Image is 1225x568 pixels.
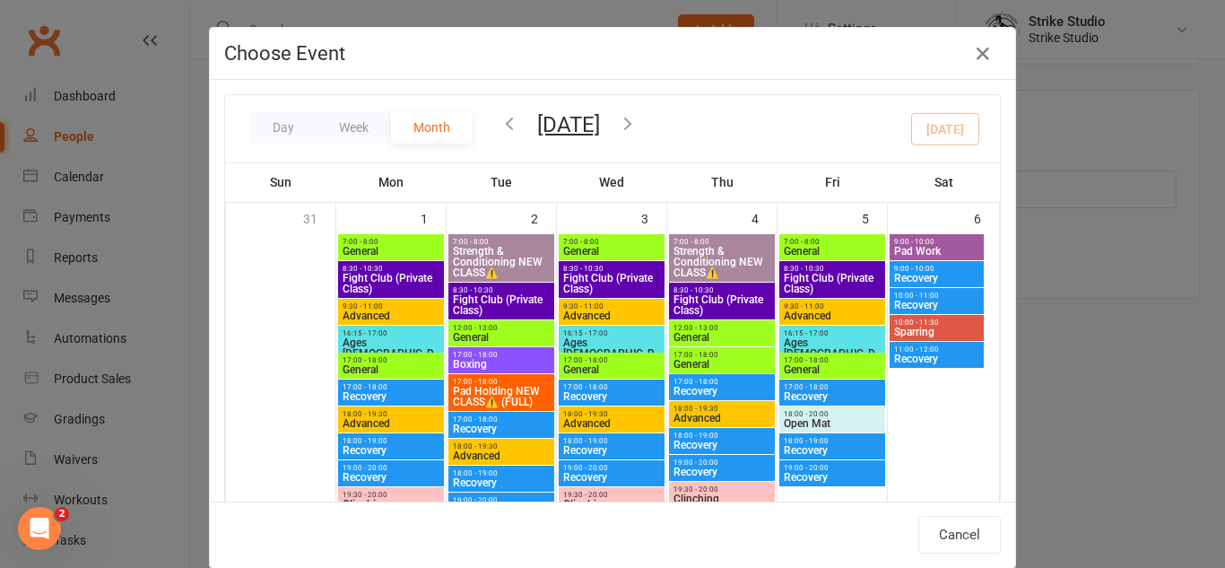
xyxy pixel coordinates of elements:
[342,302,440,310] span: 9:30 - 11:00
[562,445,661,456] span: Recovery
[18,507,61,550] iframe: Intercom live chat
[342,310,440,321] span: Advanced
[893,354,980,364] span: Recovery
[673,413,771,424] span: Advanced
[342,410,440,418] span: 18:00 - 19:30
[673,294,771,316] span: Fight Club (Private Class)
[562,356,661,364] span: 17:00 - 18:00
[783,437,882,445] span: 18:00 - 19:00
[55,507,69,521] span: 2
[562,337,661,370] span: Ages [DEMOGRAPHIC_DATA]
[342,418,440,429] span: Advanced
[531,203,556,232] div: 2
[342,437,440,445] span: 18:00 - 19:00
[452,332,551,343] span: General
[562,472,661,483] span: Recovery
[893,246,980,257] span: Pad Work
[974,203,999,232] div: 6
[452,238,551,246] span: 7:00 - 8:00
[893,273,980,284] span: Recovery
[673,494,771,504] span: Clinching
[562,364,661,375] span: General
[783,246,882,257] span: General
[673,459,771,467] span: 19:00 - 20:00
[562,310,661,321] span: Advanced
[452,294,551,316] span: Fight Club (Private Class)
[562,410,661,418] span: 18:00 - 19:30
[893,292,980,300] span: 10:00 - 11:00
[537,112,600,137] button: [DATE]
[317,111,391,144] button: Week
[641,203,666,232] div: 3
[673,405,771,413] span: 18:00 - 19:30
[342,246,440,257] span: General
[783,383,882,391] span: 17:00 - 18:00
[673,378,771,386] span: 17:00 - 18:00
[421,203,446,232] div: 1
[918,516,1001,554] button: Cancel
[250,111,317,144] button: Day
[783,238,882,246] span: 7:00 - 8:00
[783,410,882,418] span: 18:00 - 20:00
[557,163,667,201] th: Wed
[226,163,336,201] th: Sun
[783,329,882,337] span: 16:15 - 17:00
[862,203,887,232] div: 5
[783,273,882,294] span: Fight Club (Private Class)
[342,356,440,364] span: 17:00 - 18:00
[673,440,771,450] span: Recovery
[673,432,771,440] span: 18:00 - 19:00
[342,383,440,391] span: 17:00 - 18:00
[783,418,882,429] span: Open Mat
[452,324,551,332] span: 12:00 - 13:00
[562,302,661,310] span: 9:30 - 11:00
[562,273,661,294] span: Fight Club (Private Class)
[452,469,551,477] span: 18:00 - 19:00
[783,302,882,310] span: 9:30 - 11:00
[888,163,1000,201] th: Sat
[783,356,882,364] span: 17:00 - 18:00
[673,386,771,397] span: Recovery
[783,310,882,321] span: Advanced
[342,273,440,294] span: Fight Club (Private Class)
[562,499,661,510] span: Clinching
[562,383,661,391] span: 17:00 - 18:00
[673,324,771,332] span: 12:00 - 13:00
[342,364,440,375] span: General
[783,265,882,273] span: 8:30 - 10:30
[342,472,440,483] span: Recovery
[783,472,882,483] span: Recovery
[452,386,551,407] span: Pad Holding NEW CLASS⚠️ (FULL)
[562,238,661,246] span: 7:00 - 8:00
[778,163,888,201] th: Fri
[342,238,440,246] span: 7:00 - 8:00
[452,359,551,370] span: Boxing
[447,163,557,201] th: Tue
[452,286,551,294] span: 8:30 - 10:30
[562,246,661,257] span: General
[893,265,980,273] span: 9:00 - 10:00
[452,442,551,450] span: 18:00 - 19:30
[673,286,771,294] span: 8:30 - 10:30
[452,351,551,359] span: 17:00 - 18:00
[562,391,661,402] span: Recovery
[342,337,440,370] span: Ages [DEMOGRAPHIC_DATA]
[303,203,335,232] div: 31
[783,391,882,402] span: Recovery
[342,265,440,273] span: 8:30 - 10:30
[452,424,551,434] span: Recovery
[893,319,980,327] span: 10:00 - 11:30
[783,364,882,375] span: General
[452,415,551,424] span: 17:00 - 18:00
[336,163,447,201] th: Mon
[562,329,661,337] span: 16:15 - 17:00
[673,351,771,359] span: 17:00 - 18:00
[562,418,661,429] span: Advanced
[673,467,771,477] span: Recovery
[391,111,473,144] button: Month
[452,477,551,488] span: Recovery
[342,445,440,456] span: Recovery
[893,327,980,337] span: Sparring
[673,238,771,246] span: 7:00 - 8:00
[224,42,1001,65] h4: Choose Event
